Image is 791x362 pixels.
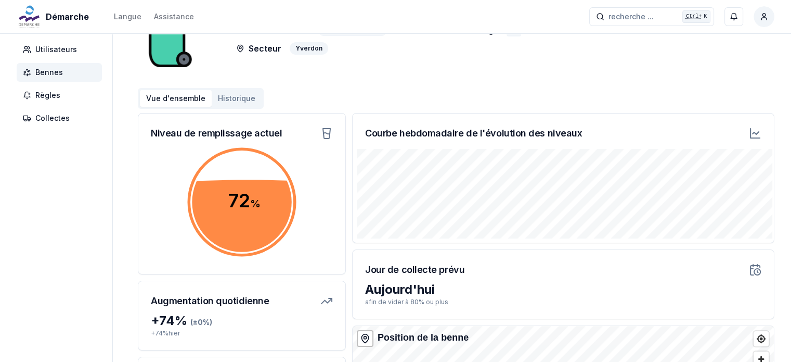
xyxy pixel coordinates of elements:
[151,294,269,308] h3: Augmentation quotidienne
[365,126,582,141] h3: Courbe hebdomadaire de l'évolution des niveaux
[35,113,70,123] span: Collectes
[17,63,106,82] a: Bennes
[140,90,212,107] button: Vue d'ensemble
[17,4,42,29] img: Démarche Logo
[46,10,89,23] span: Démarche
[114,10,141,23] button: Langue
[290,42,328,55] div: Yverdon
[17,10,93,23] a: Démarche
[365,298,761,306] p: afin de vider à 80% ou plus
[151,126,282,141] h3: Niveau de remplissage actuel
[114,11,141,22] div: Langue
[365,281,761,298] div: Aujourd'hui
[236,42,281,55] p: Secteur
[378,330,469,345] div: Position de la benne
[190,318,212,327] span: (± 0 %)
[17,109,106,128] a: Collectes
[17,86,106,105] a: Règles
[17,40,106,59] a: Utilisateurs
[35,44,77,55] span: Utilisateurs
[608,11,654,22] span: recherche ...
[35,90,60,101] span: Règles
[151,313,333,329] div: + 74 %
[35,67,63,78] span: Bennes
[365,263,464,277] h3: Jour de collecte prévu
[154,10,194,23] a: Assistance
[151,329,333,338] p: + 74 % hier
[589,7,714,26] button: recherche ...Ctrl+K
[212,90,262,107] button: Historique
[754,331,769,346] button: Find my location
